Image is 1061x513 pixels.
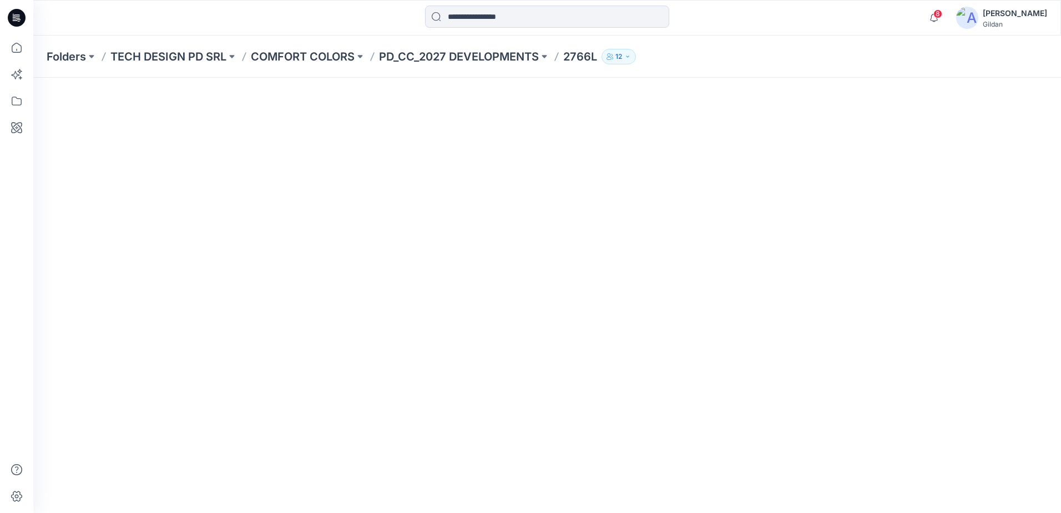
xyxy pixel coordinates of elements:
[983,7,1047,20] div: [PERSON_NAME]
[956,7,978,29] img: avatar
[983,20,1047,28] div: Gildan
[379,49,539,64] a: PD_CC_2027 DEVELOPMENTS
[563,49,597,64] p: 2766L
[602,49,636,64] button: 12
[110,49,226,64] a: TECH DESIGN PD SRL
[47,49,86,64] a: Folders
[615,51,622,63] p: 12
[251,49,355,64] a: COMFORT COLORS
[933,9,942,18] span: 8
[33,78,1061,513] iframe: edit-style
